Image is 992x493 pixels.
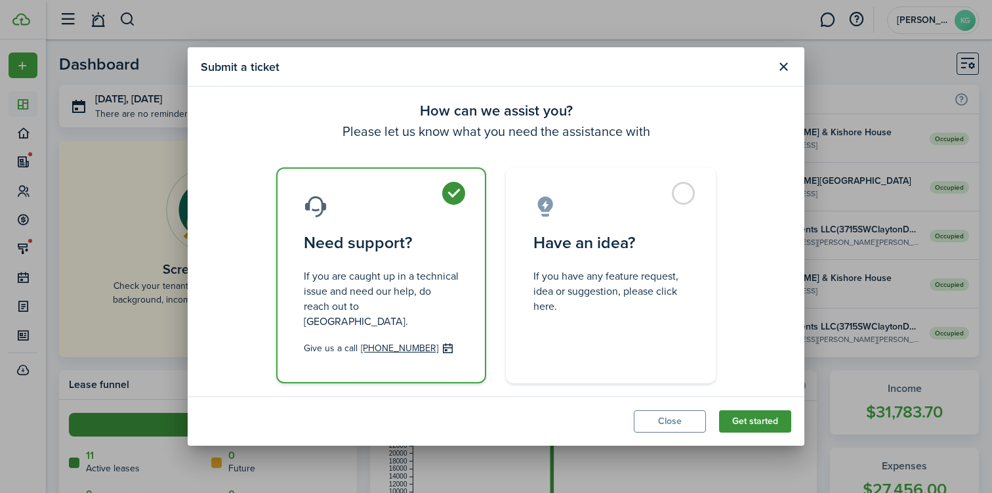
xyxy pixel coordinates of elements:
[533,231,688,255] control-radio-card-title: Have an idea?
[304,268,459,330] control-radio-card-description: If you are caught up in a technical issue and need our help, do reach out to [GEOGRAPHIC_DATA].
[634,410,706,433] button: Close
[201,100,791,121] wizard-step-header-title: How can we assist you?
[719,410,791,433] button: Get started
[361,342,438,355] a: [PHONE_NUMBER]
[201,121,791,141] wizard-step-header-description: Please let us know what you need the assistance with
[304,231,459,255] control-radio-card-title: Need support?
[201,54,769,79] modal-title: Submit a ticket
[533,268,688,314] control-radio-card-description: If you have any feature request, idea or suggestion, please click here.
[772,56,795,78] button: Close modal
[304,342,358,355] span: Give us a call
